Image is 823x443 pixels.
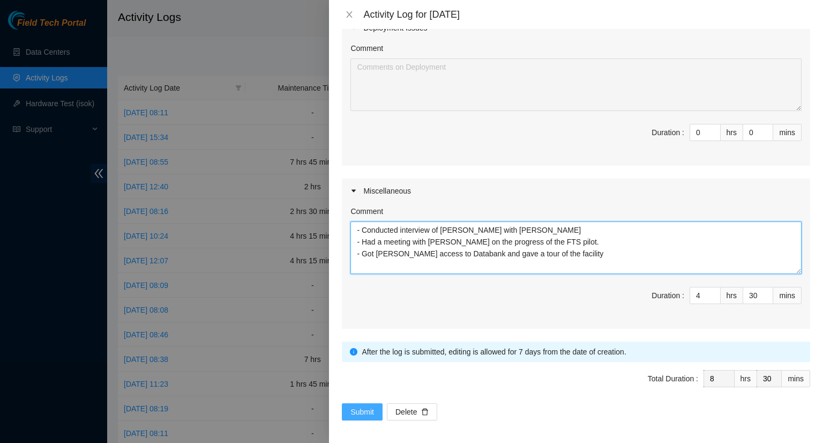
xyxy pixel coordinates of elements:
button: Submit [342,403,383,420]
div: mins [773,287,802,304]
div: hrs [721,287,743,304]
div: After the log is submitted, editing is allowed for 7 days from the date of creation. [362,346,802,358]
div: hrs [721,124,743,141]
textarea: Comment [350,58,802,111]
div: mins [782,370,810,387]
div: Activity Log for [DATE] [363,9,810,20]
span: delete [421,408,429,417]
div: hrs [735,370,757,387]
div: Total Duration : [648,373,698,385]
div: Miscellaneous [342,179,810,203]
div: Duration : [652,127,684,138]
textarea: Comment [350,222,802,274]
button: Deletedelete [387,403,437,420]
span: Submit [350,406,374,418]
span: caret-right [350,188,357,194]
div: mins [773,124,802,141]
button: Close [342,10,357,20]
label: Comment [350,205,383,217]
label: Comment [350,42,383,54]
span: Delete [395,406,417,418]
span: close [345,10,354,19]
span: info-circle [350,348,357,356]
div: Duration : [652,290,684,301]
